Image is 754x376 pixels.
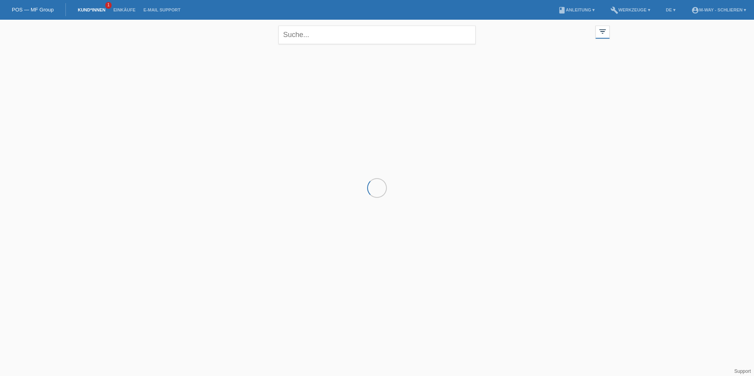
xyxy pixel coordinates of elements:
a: Support [734,369,751,374]
a: bookAnleitung ▾ [554,7,599,12]
a: buildWerkzeuge ▾ [607,7,654,12]
i: build [610,6,618,14]
a: account_circlem-way - Schlieren ▾ [687,7,750,12]
i: filter_list [598,27,607,36]
a: DE ▾ [662,7,679,12]
a: Kund*innen [74,7,109,12]
a: POS — MF Group [12,7,54,13]
a: Einkäufe [109,7,139,12]
a: E-Mail Support [140,7,185,12]
input: Suche... [278,26,476,44]
span: 1 [105,2,112,9]
i: book [558,6,566,14]
i: account_circle [691,6,699,14]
